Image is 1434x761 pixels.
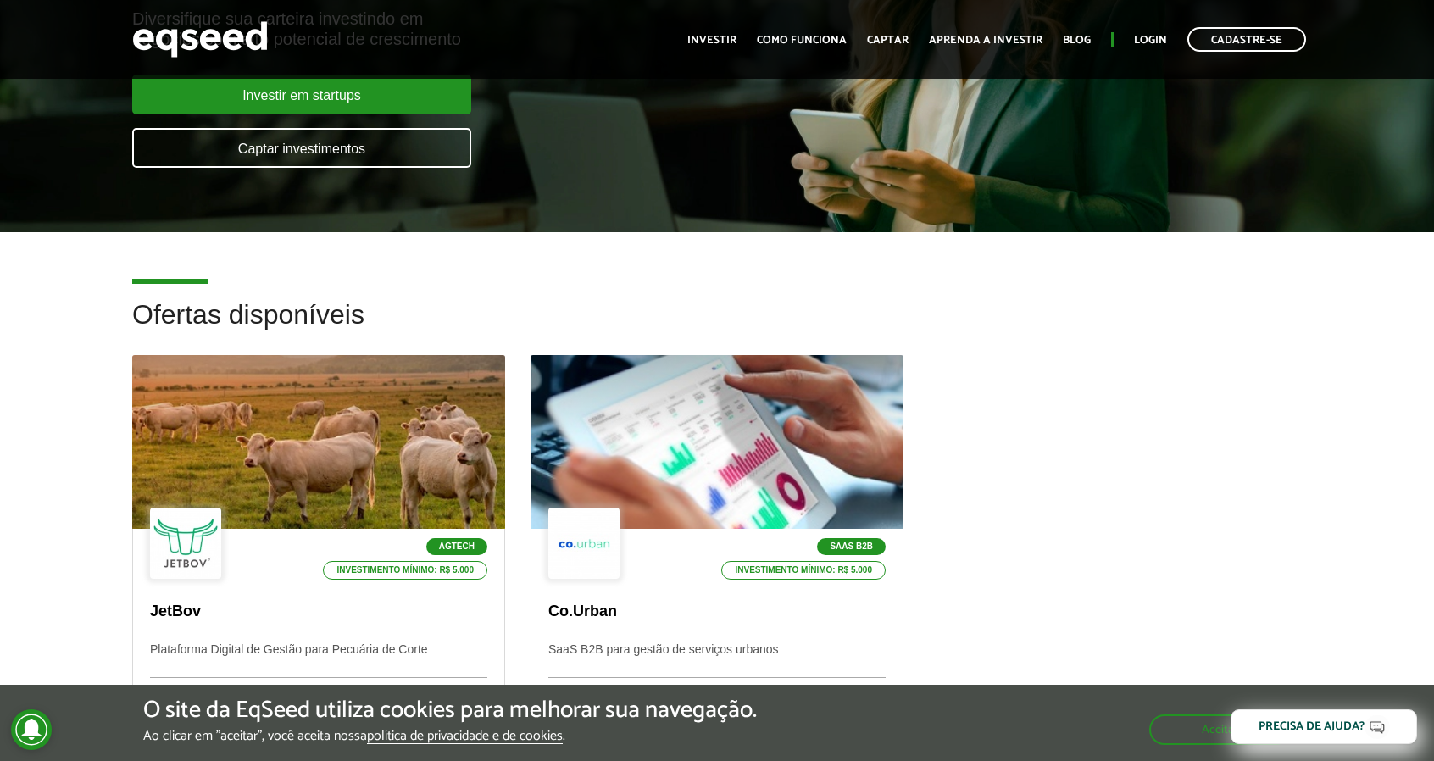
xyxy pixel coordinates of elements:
a: política de privacidade e de cookies [367,730,563,744]
a: Como funciona [757,35,847,46]
a: Investir em startups [132,75,471,114]
p: Investimento mínimo: R$ 5.000 [323,561,487,580]
a: Cadastre-se [1187,27,1306,52]
p: SaaS B2B [817,538,886,555]
a: Blog [1063,35,1091,46]
a: Aprenda a investir [929,35,1042,46]
p: Ao clicar em "aceitar", você aceita nossa . [143,728,757,744]
p: Investimento mínimo: R$ 5.000 [721,561,886,580]
a: Captar investimentos [132,128,471,168]
button: Aceitar [1149,714,1291,745]
a: Investir [687,35,736,46]
p: Plataforma Digital de Gestão para Pecuária de Corte [150,642,487,678]
h2: Ofertas disponíveis [132,300,1302,355]
p: SaaS B2B para gestão de serviços urbanos [548,642,886,678]
p: Agtech [426,538,487,555]
h5: O site da EqSeed utiliza cookies para melhorar sua navegação. [143,697,757,724]
a: Captar [867,35,909,46]
a: Login [1134,35,1167,46]
img: EqSeed [132,17,268,62]
p: JetBov [150,603,487,621]
p: Co.Urban [548,603,886,621]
